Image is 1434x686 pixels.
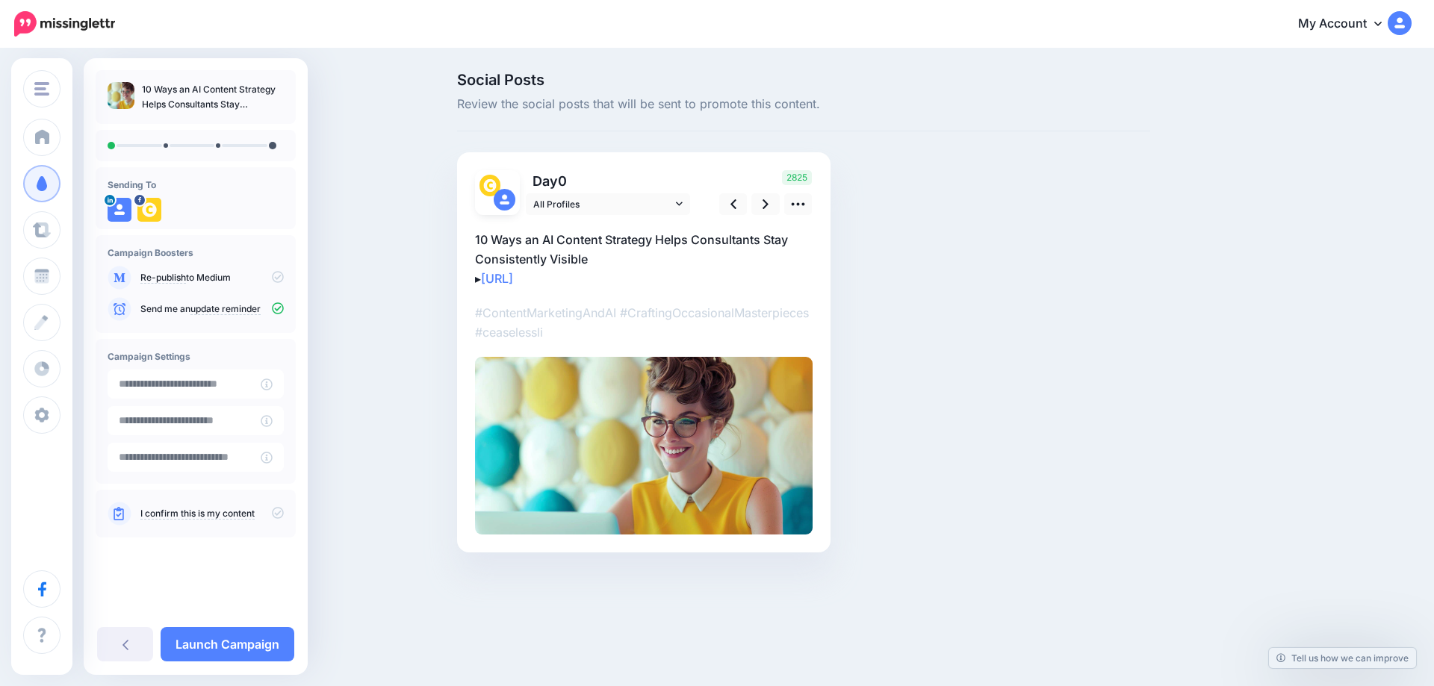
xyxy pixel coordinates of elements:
[526,170,692,192] p: Day
[14,11,115,37] img: Missinglettr
[190,303,261,315] a: update reminder
[457,72,1150,87] span: Social Posts
[481,271,513,286] a: [URL]
[457,95,1150,114] span: Review the social posts that will be sent to promote this content.
[475,357,813,534] img: ccfc3d1e304ca6eaea0a032f2e42a2ad.jpg
[142,82,284,112] p: 10 Ways an AI Content Strategy Helps Consultants Stay Consistently Visible
[533,196,672,212] span: All Profiles
[479,175,501,196] img: 196676706_108571301444091_499029507392834038_n-bsa103351.png
[108,247,284,258] h4: Campaign Boosters
[34,82,49,96] img: menu.png
[140,508,255,520] a: I confirm this is my content
[475,303,813,342] p: #ContentMarketingAndAI #CraftingOccasionalMasterpieces #ceaselessli
[782,170,812,185] span: 2825
[494,189,515,211] img: user_default_image.png
[140,272,186,284] a: Re-publish
[140,271,284,284] p: to Medium
[108,179,284,190] h4: Sending To
[108,351,284,362] h4: Campaign Settings
[526,193,690,215] a: All Profiles
[1269,648,1416,668] a: Tell us how we can improve
[108,82,134,109] img: ccfc3d1e304ca6eaea0a032f2e42a2ad_thumb.jpg
[1283,6,1412,43] a: My Account
[140,302,284,316] p: Send me an
[475,230,813,288] p: 10 Ways an AI Content Strategy Helps Consultants Stay Consistently Visible ▸
[137,198,161,222] img: 196676706_108571301444091_499029507392834038_n-bsa103351.png
[558,173,567,189] span: 0
[108,198,131,222] img: user_default_image.png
